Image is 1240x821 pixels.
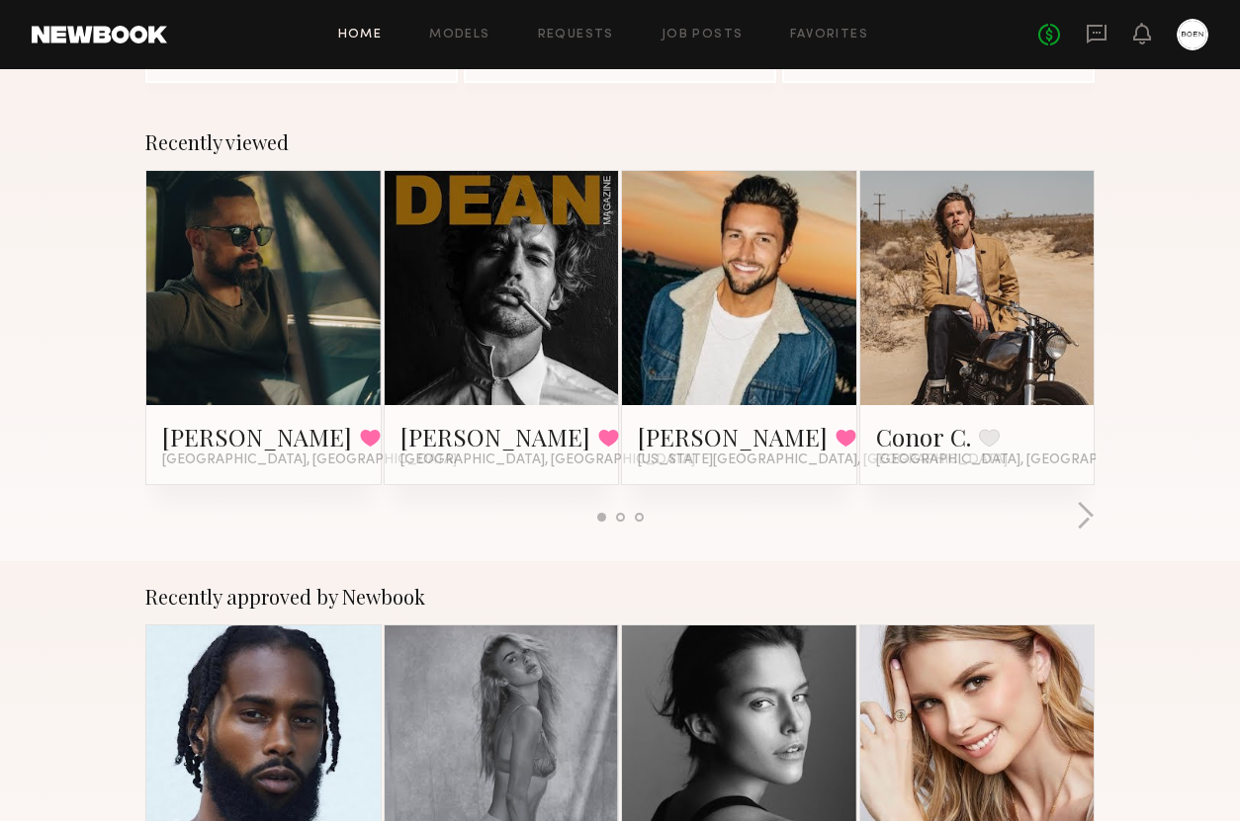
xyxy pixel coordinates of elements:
[638,421,828,452] a: [PERSON_NAME]
[145,585,1095,609] div: Recently approved by Newbook
[662,29,744,41] a: Job Posts
[429,29,489,41] a: Models
[790,29,868,41] a: Favorites
[338,29,383,41] a: Home
[400,452,695,468] span: [GEOGRAPHIC_DATA], [GEOGRAPHIC_DATA]
[162,452,457,468] span: [GEOGRAPHIC_DATA], [GEOGRAPHIC_DATA]
[538,29,614,41] a: Requests
[400,421,590,452] a: [PERSON_NAME]
[145,130,1095,154] div: Recently viewed
[876,452,1171,468] span: [GEOGRAPHIC_DATA], [GEOGRAPHIC_DATA]
[162,421,352,452] a: [PERSON_NAME]
[876,421,971,452] a: Conor C.
[638,452,1008,468] span: [US_STATE][GEOGRAPHIC_DATA], [GEOGRAPHIC_DATA]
